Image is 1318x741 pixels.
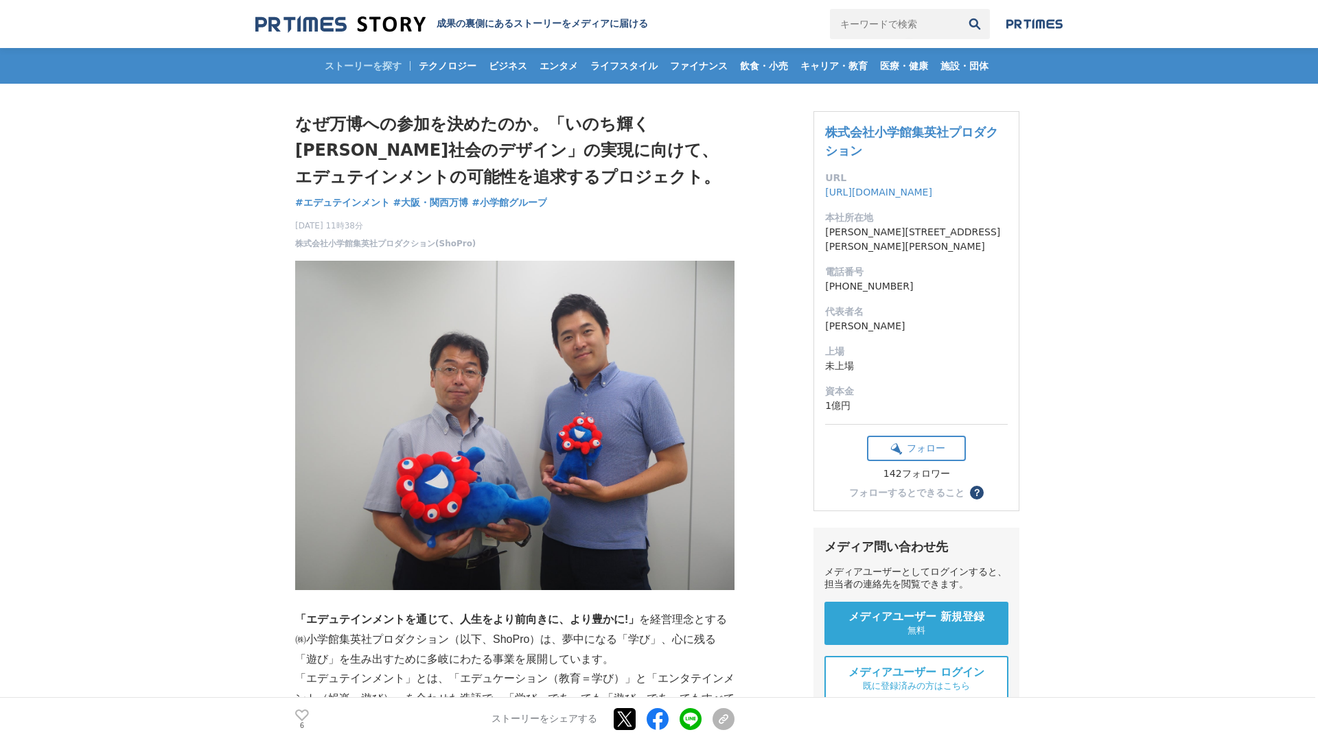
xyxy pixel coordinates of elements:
a: キャリア・教育 [795,48,873,84]
a: 株式会社小学館集英社プロダクション(ShoPro) [295,237,476,250]
input: キーワードで検索 [830,9,960,39]
span: エンタメ [534,60,583,72]
span: ？ [972,488,982,497]
img: prtimes [1006,19,1063,30]
p: 6 [295,722,309,729]
a: #小学館グループ [472,196,547,210]
span: ビジネス [483,60,533,72]
span: 無料 [907,624,925,637]
span: ライフスタイル [585,60,663,72]
div: メディアユーザーとしてログインすると、担当者の連絡先を閲覧できます。 [824,566,1008,591]
button: 検索 [960,9,990,39]
button: ？ [970,486,984,499]
span: 医療・健康 [875,60,934,72]
h1: なぜ万博への参加を決めたのか。「いのち輝く[PERSON_NAME]社会のデザイン」の実現に向けて、エデュテインメントの可能性を追求するプロジェクト。 [295,111,735,190]
a: ファイナンス [664,48,733,84]
dd: [PERSON_NAME] [825,319,1008,333]
dt: 電話番号 [825,265,1008,279]
span: 既に登録済みの方はこちら [863,680,970,692]
a: エンタメ [534,48,583,84]
dd: 1億円 [825,399,1008,413]
img: 成果の裏側にあるストーリーをメディアに届ける [255,15,426,34]
span: #大阪・関西万博 [393,196,469,209]
a: テクノロジー [413,48,482,84]
span: テクノロジー [413,60,482,72]
p: を経営理念とする㈱小学館集英社プロダクション（以下、ShoPro）は、夢中になる「学び」、心に残る「遊び」を生み出すために多岐にわたる事業を展開しています。 [295,610,735,669]
a: [URL][DOMAIN_NAME] [825,187,932,198]
dd: [PHONE_NUMBER] [825,279,1008,294]
div: フォローするとできること [849,488,964,497]
a: 医療・健康 [875,48,934,84]
span: メディアユーザー 新規登録 [848,610,984,624]
dd: 未上場 [825,359,1008,373]
a: 株式会社小学館集英社プロダクション [825,125,998,158]
dt: URL [825,171,1008,185]
a: 成果の裏側にあるストーリーをメディアに届ける 成果の裏側にあるストーリーをメディアに届ける [255,15,648,34]
dt: 資本金 [825,384,1008,399]
a: メディアユーザー 新規登録 無料 [824,602,1008,645]
p: ストーリーをシェアする [492,714,597,726]
strong: 「エデュテインメントを通じて、人生をより前向きに、より豊かに!」 [295,613,639,625]
a: 施設・団体 [935,48,994,84]
span: #小学館グループ [472,196,547,209]
p: 「エデュテインメント」とは、「エデュケーション（教育＝学び）」と「エンタテインメント（娯楽＝遊び）」を合わせた造語で、「学び」であっても「遊び」であってもすべての世代の人たちにとって「楽しい」「... [295,669,735,728]
dt: 上場 [825,344,1008,359]
span: #エデュテインメント [295,196,390,209]
dd: [PERSON_NAME][STREET_ADDRESS][PERSON_NAME][PERSON_NAME] [825,225,1008,254]
a: メディアユーザー ログイン 既に登録済みの方はこちら [824,656,1008,702]
span: [DATE] 11時38分 [295,220,476,232]
span: 施設・団体 [935,60,994,72]
a: 飲食・小売 [735,48,794,84]
a: ビジネス [483,48,533,84]
a: #大阪・関西万博 [393,196,469,210]
div: メディア問い合わせ先 [824,539,1008,555]
div: 142フォロワー [867,468,966,480]
span: キャリア・教育 [795,60,873,72]
dt: 本社所在地 [825,211,1008,225]
button: フォロー [867,436,966,461]
a: ライフスタイル [585,48,663,84]
dt: 代表者名 [825,305,1008,319]
span: 飲食・小売 [735,60,794,72]
h2: 成果の裏側にあるストーリーをメディアに届ける [437,18,648,30]
span: ファイナンス [664,60,733,72]
img: thumbnail_adfc5cd0-8d20-11f0-b40b-51709d18cce7.JPG [295,261,735,590]
a: #エデュテインメント [295,196,390,210]
span: メディアユーザー ログイン [848,666,984,680]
